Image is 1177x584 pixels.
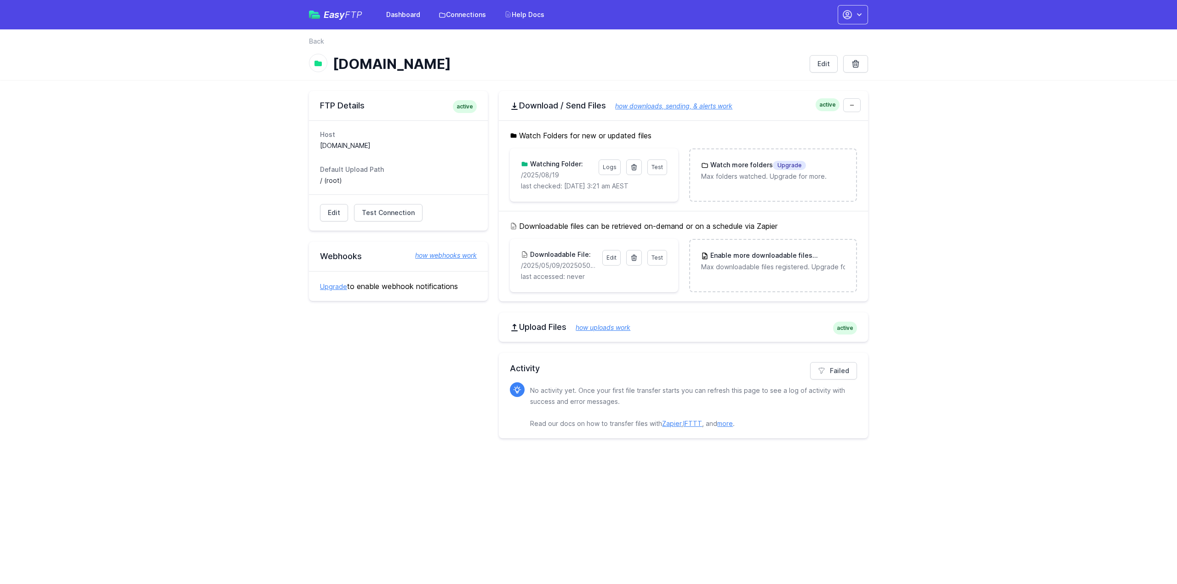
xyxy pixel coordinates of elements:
[521,272,667,281] p: last accessed: never
[708,160,806,170] h3: Watch more folders
[354,204,423,221] a: Test Connection
[599,159,621,175] a: Logs
[320,130,477,139] dt: Host
[690,149,856,192] a: Watch more foldersUpgrade Max folders watched. Upgrade for more.
[528,159,583,169] h3: Watching Folder:
[309,37,868,51] nav: Breadcrumb
[651,254,663,261] span: Test
[528,250,591,259] h3: Downloadable File:
[333,56,802,72] h1: [DOMAIN_NAME]
[833,322,857,335] span: active
[320,176,477,185] dd: / (root)
[320,204,348,221] a: Edit
[320,100,477,111] h2: FTP Details
[717,420,733,427] a: more
[324,10,362,19] span: Easy
[816,98,840,111] span: active
[309,37,324,46] a: Back
[510,362,857,375] h2: Activity
[320,165,477,174] dt: Default Upload Path
[651,164,663,170] span: Test
[381,6,426,23] a: Dashboard
[499,6,550,23] a: Help Docs
[521,170,593,180] p: /2025/08/19
[320,283,347,290] a: Upgrade
[309,271,488,301] div: to enable webhook notifications
[602,250,621,266] a: Edit
[810,55,838,73] a: Edit
[309,10,362,19] a: EasyFTP
[690,240,856,283] a: Enable more downloadable filesUpgrade Max downloadable files registered. Upgrade for more.
[683,420,702,427] a: IFTTT
[320,141,477,150] dd: [DOMAIN_NAME]
[453,100,477,113] span: active
[510,130,857,141] h5: Watch Folders for new or updated files
[510,100,857,111] h2: Download / Send Files
[647,250,667,266] a: Test
[406,251,477,260] a: how webhooks work
[433,6,491,23] a: Connections
[345,9,362,20] span: FTP
[320,251,477,262] h2: Webhooks
[701,172,845,181] p: Max folders watched. Upgrade for more.
[812,251,846,261] span: Upgrade
[662,420,681,427] a: Zapier
[309,11,320,19] img: easyftp_logo.png
[530,385,850,429] p: No activity yet. Once your first file transfer starts you can refresh this page to see a log of a...
[362,208,415,217] span: Test Connection
[773,161,806,170] span: Upgrade
[606,102,732,110] a: how downloads, sending, & alerts work
[510,322,857,333] h2: Upload Files
[521,261,596,270] p: /2025/05/09/20250509171559_inbound_0422652309_0756011820.mp3
[708,251,845,261] h3: Enable more downloadable files
[647,159,667,175] a: Test
[510,221,857,232] h5: Downloadable files can be retrieved on-demand or on a schedule via Zapier
[810,362,857,380] a: Failed
[701,262,845,272] p: Max downloadable files registered. Upgrade for more.
[521,181,667,191] p: last checked: [DATE] 3:21 am AEST
[566,323,630,331] a: how uploads work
